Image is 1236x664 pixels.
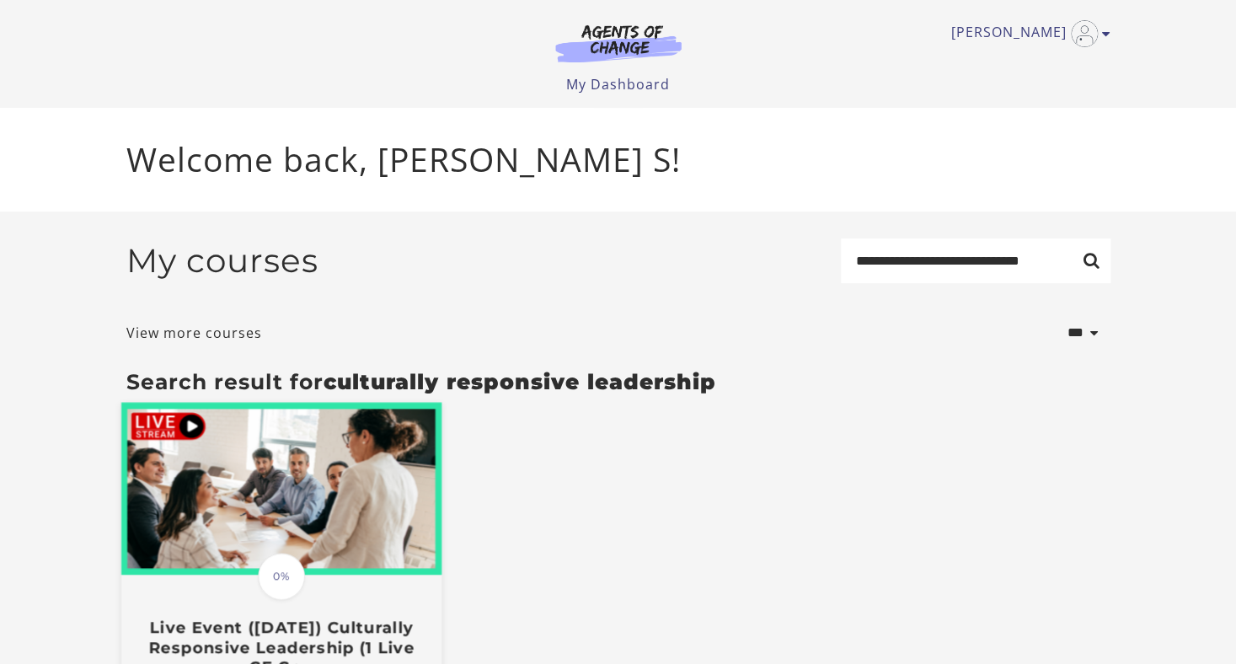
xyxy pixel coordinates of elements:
h3: Search result for [126,369,1110,394]
h2: My courses [126,241,318,281]
strong: culturally responsive leadership [324,369,716,394]
a: View more courses [126,323,262,343]
a: My Dashboard [566,75,670,94]
img: Agents of Change Logo [538,24,699,62]
a: Toggle menu [951,20,1102,47]
span: 0% [258,553,305,600]
p: Welcome back, [PERSON_NAME] S! [126,135,1110,185]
